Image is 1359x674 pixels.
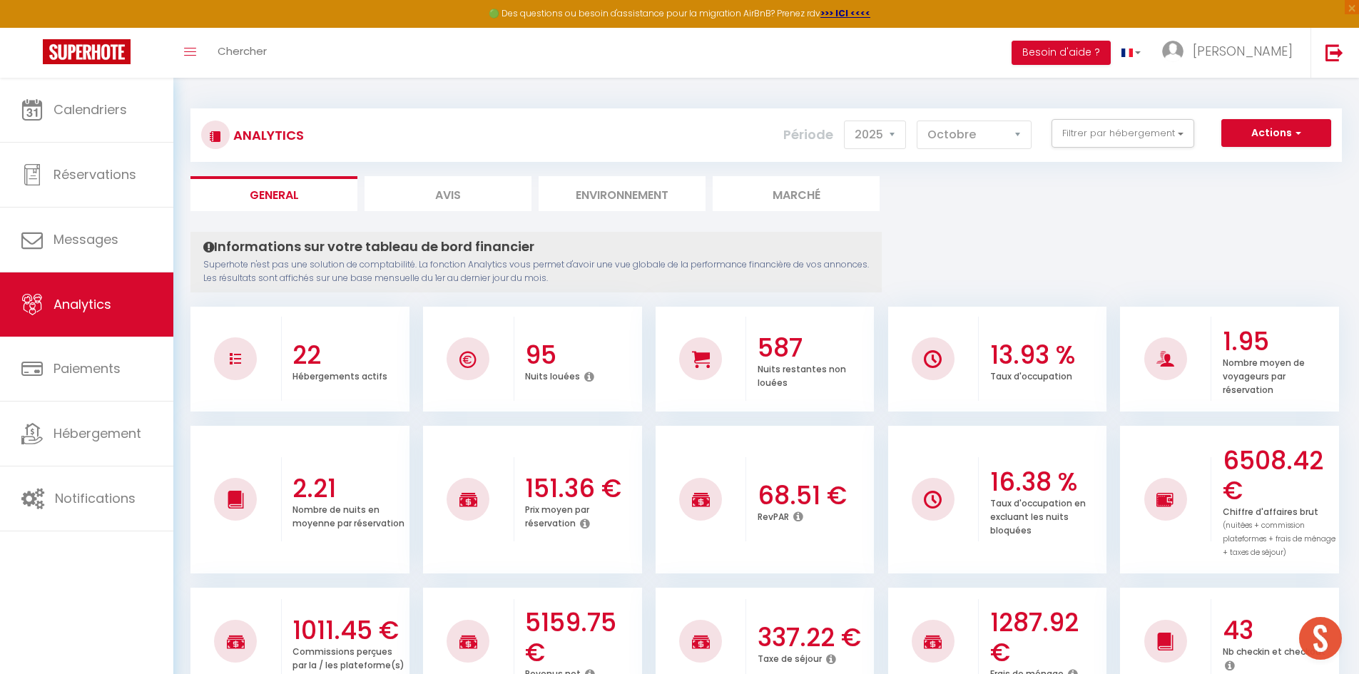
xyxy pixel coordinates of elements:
[758,481,871,511] h3: 68.51 €
[365,176,531,211] li: Avis
[990,494,1086,536] p: Taux d'occupation en excluant les nuits bloquées
[990,367,1072,382] p: Taux d'occupation
[1012,41,1111,65] button: Besoin d'aide ?
[218,44,267,58] span: Chercher
[230,353,241,364] img: NO IMAGE
[758,650,822,665] p: Taxe de séjour
[525,474,638,504] h3: 151.36 €
[54,359,121,377] span: Paiements
[1325,44,1343,61] img: logout
[1223,354,1305,396] p: Nombre moyen de voyageurs par réservation
[203,258,869,285] p: Superhote n'est pas une solution de comptabilité. La fonction Analytics vous permet d'avoir une v...
[990,340,1104,370] h3: 13.93 %
[1223,327,1336,357] h3: 1.95
[539,176,706,211] li: Environnement
[1223,643,1325,658] p: Nb checkin et checkout
[1223,520,1335,558] span: (nuitées + commission plateformes + frais de ménage + taxes de séjour)
[758,508,789,523] p: RevPAR
[758,360,846,389] p: Nuits restantes non louées
[924,491,942,509] img: NO IMAGE
[292,340,406,370] h3: 22
[55,489,136,507] span: Notifications
[713,176,880,211] li: Marché
[292,643,404,671] p: Commissions perçues par la / les plateforme(s)
[292,367,387,382] p: Hébergements actifs
[292,501,404,529] p: Nombre de nuits en moyenne par réservation
[207,28,278,78] a: Chercher
[1223,446,1336,506] h3: 6508.42 €
[1162,41,1184,62] img: ...
[990,467,1104,497] h3: 16.38 %
[525,340,638,370] h3: 95
[1052,119,1194,148] button: Filtrer par hébergement
[783,119,833,150] label: Période
[292,474,406,504] h3: 2.21
[820,7,870,19] a: >>> ICI <<<<
[525,501,589,529] p: Prix moyen par réservation
[54,424,141,442] span: Hébergement
[525,367,580,382] p: Nuits louées
[54,230,118,248] span: Messages
[203,239,869,255] h4: Informations sur votre tableau de bord financier
[1221,119,1331,148] button: Actions
[54,101,127,118] span: Calendriers
[43,39,131,64] img: Super Booking
[1223,503,1335,558] p: Chiffre d'affaires brut
[1193,42,1293,60] span: [PERSON_NAME]
[54,165,136,183] span: Réservations
[190,176,357,211] li: General
[758,333,871,363] h3: 587
[1299,617,1342,660] div: Ouvrir le chat
[1156,491,1174,508] img: NO IMAGE
[230,119,304,151] h3: Analytics
[1151,28,1310,78] a: ... [PERSON_NAME]
[292,616,406,645] h3: 1011.45 €
[990,608,1104,668] h3: 1287.92 €
[525,608,638,668] h3: 5159.75 €
[1223,616,1336,645] h3: 43
[758,623,871,653] h3: 337.22 €
[54,295,111,313] span: Analytics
